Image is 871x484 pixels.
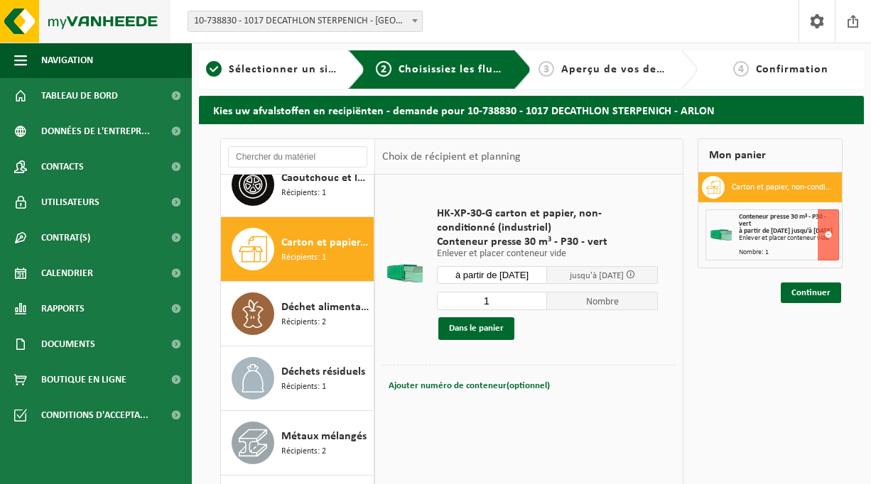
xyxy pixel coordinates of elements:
[739,235,838,242] div: Enlever et placer conteneur vide
[199,96,864,123] h2: Kies uw afvalstoffen en recipiënten - demande pour 10-738830 - 1017 DECATHLON STERPENICH - ARLON
[756,64,828,75] span: Confirmation
[41,78,118,114] span: Tableau de bord
[228,146,367,167] input: Chercher du matériel
[41,362,126,397] span: Boutique en ligne
[221,282,374,346] button: Déchet alimentaire, contenant des produits d'origine animale, non emballé, catégorie 3 Récipients: 2
[437,235,658,249] span: Conteneur presse 30 m³ - P30 - vert
[281,380,326,394] span: Récipients: 1
[570,271,624,280] span: jusqu'à [DATE]
[376,61,391,77] span: 2
[41,255,93,291] span: Calendrier
[399,64,635,75] span: Choisissiez les flux de déchets et récipients
[437,249,658,259] p: Enlever et placer conteneur vide
[221,346,374,411] button: Déchets résiduels Récipients: 1
[41,43,93,78] span: Navigation
[41,114,150,149] span: Données de l'entrepr...
[437,266,548,284] input: Sélectionnez date
[281,363,365,380] span: Déchets résiduels
[281,428,367,445] span: Métaux mélangés
[438,317,514,340] button: Dans le panier
[281,234,370,251] span: Carton et papier, non-conditionné (industriel)
[221,217,374,282] button: Carton et papier, non-conditionné (industriel) Récipients: 1
[375,139,528,175] div: Choix de récipient et planning
[281,170,370,187] span: Caoutchouc et latex
[188,11,422,31] span: 10-738830 - 1017 DECATHLON STERPENICH - ARLON
[41,185,99,220] span: Utilisateurs
[41,149,84,185] span: Contacts
[387,376,551,396] button: Ajouter numéro de conteneur(optionnel)
[206,61,337,78] a: 1Sélectionner un site ici
[281,251,326,265] span: Récipients: 1
[221,411,374,475] button: Métaux mélangés Récipients: 2
[437,207,658,235] span: HK-XP-30-G carton et papier, non-conditionné (industriel)
[739,249,838,256] div: Nombre: 1
[188,11,423,32] span: 10-738830 - 1017 DECATHLON STERPENICH - ARLON
[539,61,554,77] span: 3
[41,291,85,326] span: Rapports
[698,138,843,172] div: Mon panier
[561,64,698,75] span: Aperçu de vos demandes
[221,153,374,217] button: Caoutchouc et latex Récipients: 1
[739,227,833,235] strong: à partir de [DATE] jusqu'à [DATE]
[281,299,370,316] span: Déchet alimentaire, contenant des produits d'origine animale, non emballé, catégorie 3
[733,61,749,77] span: 4
[206,61,222,77] span: 1
[781,282,841,303] a: Continuer
[41,326,95,362] span: Documents
[229,64,356,75] span: Sélectionner un site ici
[281,316,326,329] span: Récipients: 2
[739,213,826,228] span: Conteneur presse 30 m³ - P30 - vert
[281,445,326,458] span: Récipients: 2
[41,220,90,255] span: Contrat(s)
[281,187,326,200] span: Récipients: 1
[732,176,831,199] h3: Carton et papier, non-conditionné (industriel)
[547,292,658,310] span: Nombre
[41,397,148,433] span: Conditions d'accepta...
[389,381,550,390] span: Ajouter numéro de conteneur(optionnel)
